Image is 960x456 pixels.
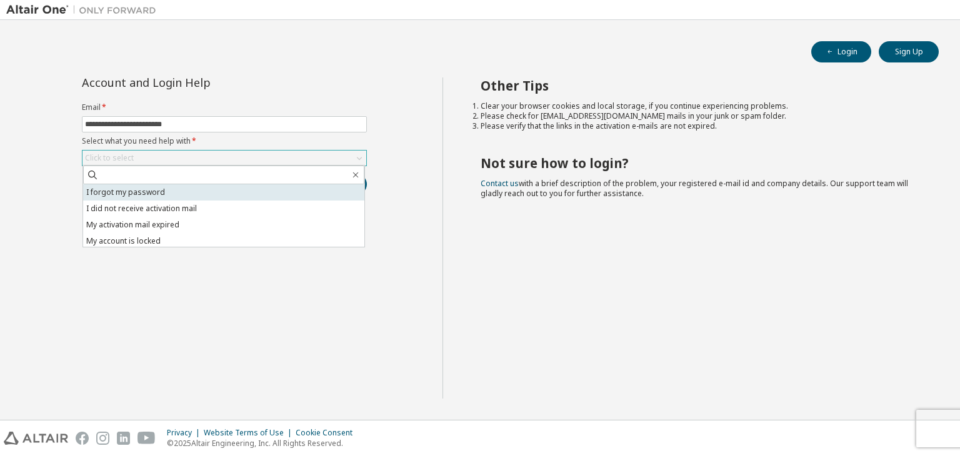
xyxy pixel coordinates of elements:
[481,178,519,189] a: Contact us
[4,432,68,445] img: altair_logo.svg
[6,4,162,16] img: Altair One
[117,432,130,445] img: linkedin.svg
[481,155,917,171] h2: Not sure how to login?
[204,428,296,438] div: Website Terms of Use
[481,121,917,131] li: Please verify that the links in the activation e-mails are not expired.
[481,178,908,199] span: with a brief description of the problem, your registered e-mail id and company details. Our suppo...
[96,432,109,445] img: instagram.svg
[296,428,360,438] div: Cookie Consent
[167,428,204,438] div: Privacy
[481,101,917,111] li: Clear your browser cookies and local storage, if you continue experiencing problems.
[811,41,871,62] button: Login
[137,432,156,445] img: youtube.svg
[82,102,367,112] label: Email
[83,184,364,201] li: I forgot my password
[82,151,366,166] div: Click to select
[481,111,917,121] li: Please check for [EMAIL_ADDRESS][DOMAIN_NAME] mails in your junk or spam folder.
[82,136,367,146] label: Select what you need help with
[82,77,310,87] div: Account and Login Help
[879,41,939,62] button: Sign Up
[76,432,89,445] img: facebook.svg
[481,77,917,94] h2: Other Tips
[167,438,360,449] p: © 2025 Altair Engineering, Inc. All Rights Reserved.
[85,153,134,163] div: Click to select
